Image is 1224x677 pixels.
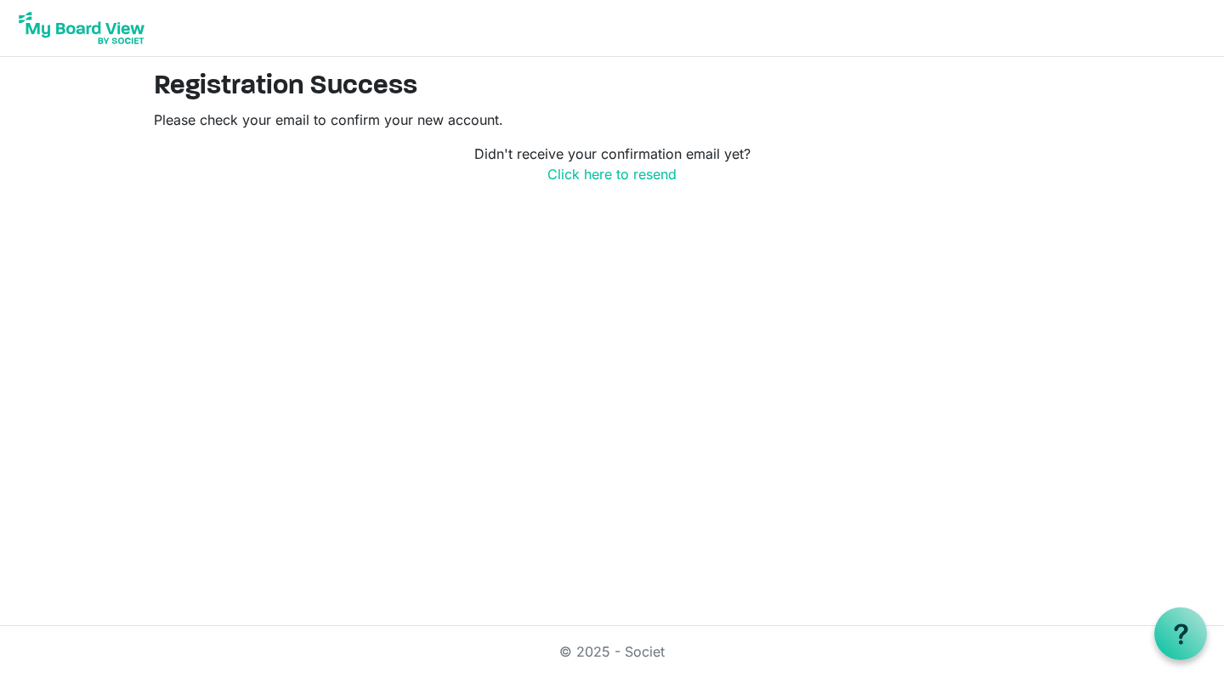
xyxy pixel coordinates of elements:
p: Didn't receive your confirmation email yet? [154,144,1070,184]
a: Click here to resend [547,166,677,183]
a: © 2025 - Societ [559,643,665,660]
p: Please check your email to confirm your new account. [154,110,1070,130]
img: My Board View Logo [14,7,150,49]
h2: Registration Success [154,71,1070,103]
